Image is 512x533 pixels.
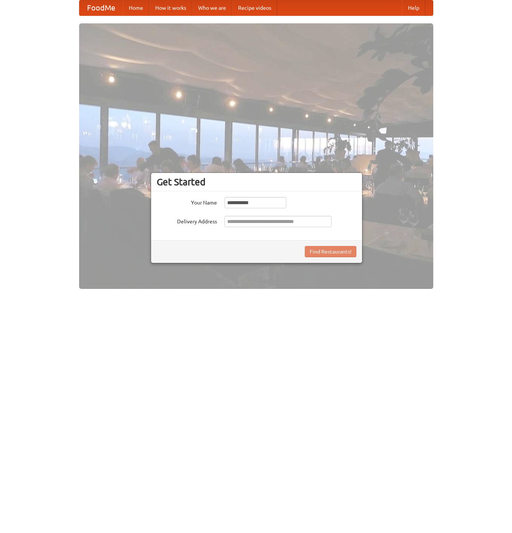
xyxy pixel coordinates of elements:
[79,0,123,15] a: FoodMe
[149,0,192,15] a: How it works
[157,216,217,225] label: Delivery Address
[232,0,277,15] a: Recipe videos
[157,197,217,206] label: Your Name
[157,176,356,188] h3: Get Started
[123,0,149,15] a: Home
[192,0,232,15] a: Who we are
[402,0,425,15] a: Help
[305,246,356,257] button: Find Restaurants!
